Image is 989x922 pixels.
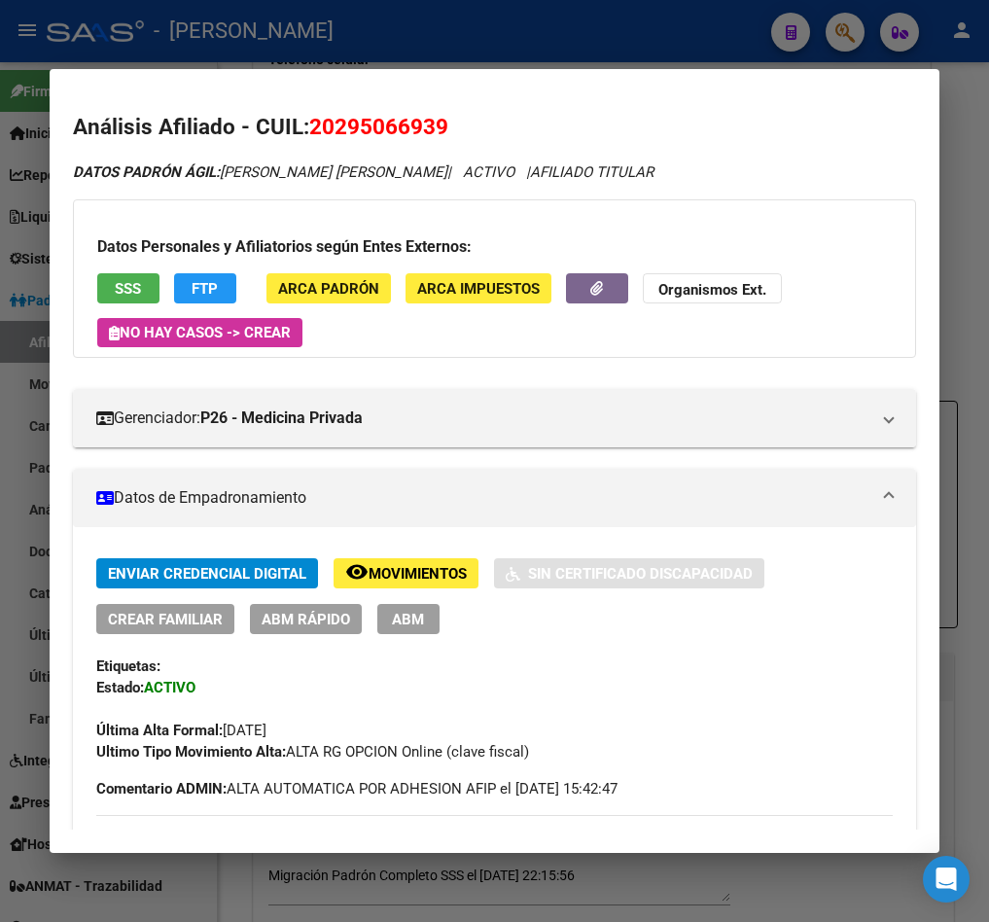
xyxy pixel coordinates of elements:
[658,281,766,299] strong: Organismos Ext.
[97,273,159,303] button: SSS
[200,407,363,430] strong: P26 - Medicina Privada
[108,565,306,583] span: Enviar Credencial Digital
[266,273,391,303] button: ARCA Padrón
[96,778,618,799] span: ALTA AUTOMATICA POR ADHESION AFIP el [DATE] 15:42:47
[192,280,218,298] span: FTP
[923,856,970,903] div: Open Intercom Messenger
[345,560,369,584] mat-icon: remove_red_eye
[530,163,653,181] span: AFILIADO TITULAR
[96,722,266,739] span: [DATE]
[278,280,379,298] span: ARCA Padrón
[115,280,141,298] span: SSS
[108,611,223,628] span: Crear Familiar
[369,565,467,583] span: Movimientos
[97,318,302,347] button: No hay casos -> Crear
[73,163,653,181] i: | ACTIVO |
[96,407,869,430] mat-panel-title: Gerenciador:
[262,611,350,628] span: ABM Rápido
[109,324,291,341] span: No hay casos -> Crear
[96,743,286,761] strong: Ultimo Tipo Movimiento Alta:
[96,558,318,588] button: Enviar Credencial Digital
[73,469,916,527] mat-expansion-panel-header: Datos de Empadronamiento
[309,114,448,139] span: 20295066939
[96,722,223,739] strong: Última Alta Formal:
[494,558,764,588] button: Sin Certificado Discapacidad
[174,273,236,303] button: FTP
[144,679,195,696] strong: ACTIVO
[96,657,160,675] strong: Etiquetas:
[334,558,478,588] button: Movimientos
[73,163,220,181] strong: DATOS PADRÓN ÁGIL:
[73,111,916,144] h2: Análisis Afiliado - CUIL:
[377,604,440,634] button: ABM
[96,780,227,798] strong: Comentario ADMIN:
[96,679,144,696] strong: Estado:
[97,235,892,259] h3: Datos Personales y Afiliatorios según Entes Externos:
[96,604,234,634] button: Crear Familiar
[417,280,540,298] span: ARCA Impuestos
[96,743,529,761] span: ALTA RG OPCION Online (clave fiscal)
[528,565,753,583] span: Sin Certificado Discapacidad
[406,273,551,303] button: ARCA Impuestos
[643,273,782,303] button: Organismos Ext.
[250,604,362,634] button: ABM Rápido
[73,163,447,181] span: [PERSON_NAME] [PERSON_NAME]
[392,611,424,628] span: ABM
[73,389,916,447] mat-expansion-panel-header: Gerenciador:P26 - Medicina Privada
[96,486,869,510] mat-panel-title: Datos de Empadronamiento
